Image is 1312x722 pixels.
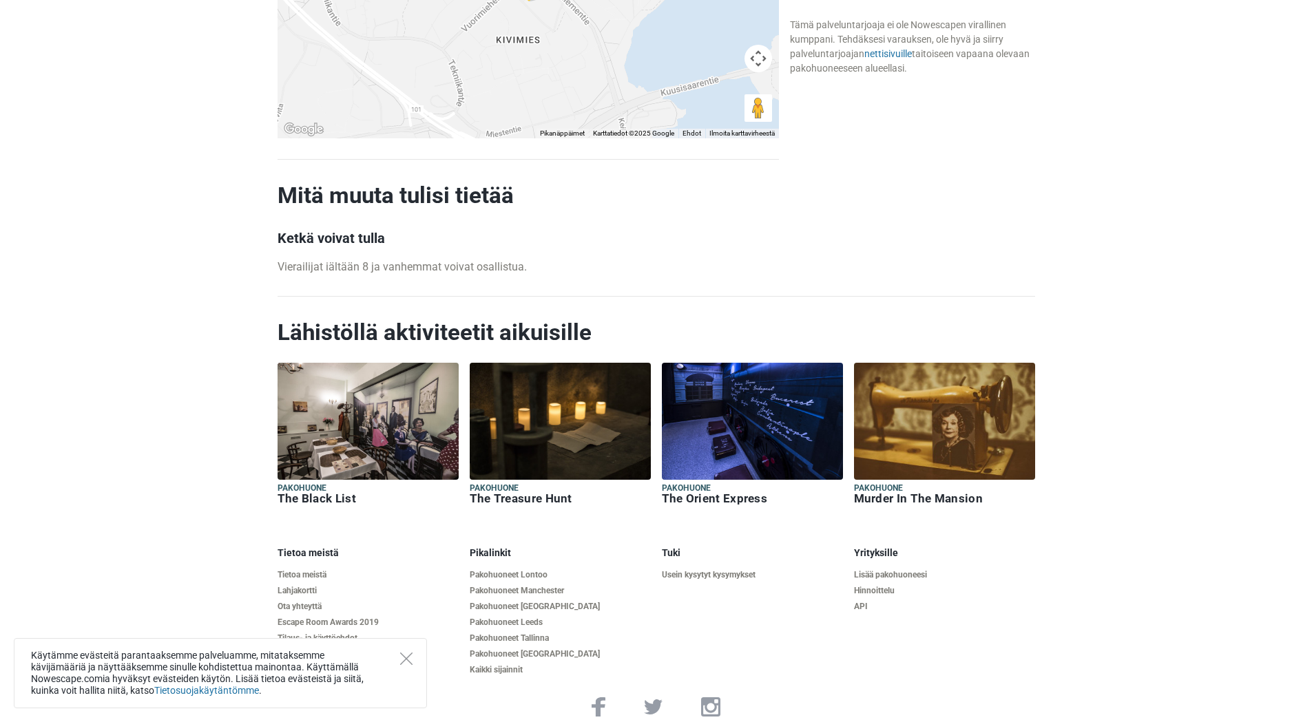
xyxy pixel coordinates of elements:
a: Ilmoita karttavirheestä [709,129,775,137]
h5: Pakohuone [470,482,651,494]
h2: Mitä muuta tulisi tietää [278,182,779,209]
button: Avaa Street View vetämällä Pegman kartalle [744,94,772,122]
a: Escape Room Awards 2019 [278,617,459,628]
button: Close [400,652,413,665]
a: Pakohuoneet Tallinna [470,633,651,644]
a: Pakohuone Murder In The Mansion [854,363,1035,509]
a: Tietosuojakäytäntömme [154,685,259,696]
a: Pakohuoneet [GEOGRAPHIC_DATA] [470,649,651,659]
h5: Yrityksille [854,547,1035,559]
h6: The Orient Express [662,491,843,506]
a: nettisivuille [864,48,912,59]
a: Avaa tämä alue Google Mapsissa (avautuu uuteen ikkunaan) [281,120,326,138]
a: Lisää pakohuoneesi [854,570,1035,580]
a: API [854,602,1035,612]
h6: The Treasure Hunt [470,491,651,506]
a: Ehdot (avautuu uudelle välilehdelle) [683,129,701,137]
span: Karttatiedot ©2025 Google [593,129,674,137]
a: Pakohuone The Black List [278,363,459,509]
h6: The Black List [278,491,459,506]
a: Pakohuoneet Leeds [470,617,651,628]
h3: Ketkä voivat tulla [278,230,779,246]
a: Tietoa meistä [278,570,459,580]
h5: Pakohuone [662,482,843,494]
p: Vierailijat iältään 8 ja vanhemmat voivat osallistua. [278,259,779,275]
button: Pikanäppäimet [540,129,585,138]
a: Pakohuoneet [GEOGRAPHIC_DATA] [470,602,651,612]
div: Käytämme evästeitä parantaaksemme palveluamme, mitataksemme kävijämääriä ja näyttääksemme sinulle... [14,638,427,708]
div: Tämä palveluntarjoaja ei ole Nowescapen virallinen kumppani. Tehdäksesi varauksen, ole hyvä ja si... [790,18,1035,76]
h6: Murder In The Mansion [854,491,1035,506]
a: Ota yhteyttä [278,602,459,612]
h5: Pakohuone [278,482,459,494]
a: Pakohuoneet Manchester [470,586,651,596]
h5: Pakohuone [854,482,1035,494]
h5: Tuki [662,547,843,559]
a: Tilaus- ja käyttöehdot [278,633,459,644]
a: Pakohuone The Treasure Hunt [470,363,651,509]
h2: Lähistöllä aktiviteetit aikuisille [278,319,1035,346]
button: Kartan kamerasäätimet [744,45,772,72]
img: Google [281,120,326,138]
a: Lahjakortti [278,586,459,596]
a: Pakohuone The Orient Express [662,363,843,509]
a: Usein kysytyt kysymykset [662,570,843,580]
h5: Tietoa meistä [278,547,459,559]
a: Kaikki sijainnit [470,665,651,675]
a: Hinnoittelu [854,586,1035,596]
h5: Pikalinkit [470,547,651,559]
a: Pakohuoneet Lontoo [470,570,651,580]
